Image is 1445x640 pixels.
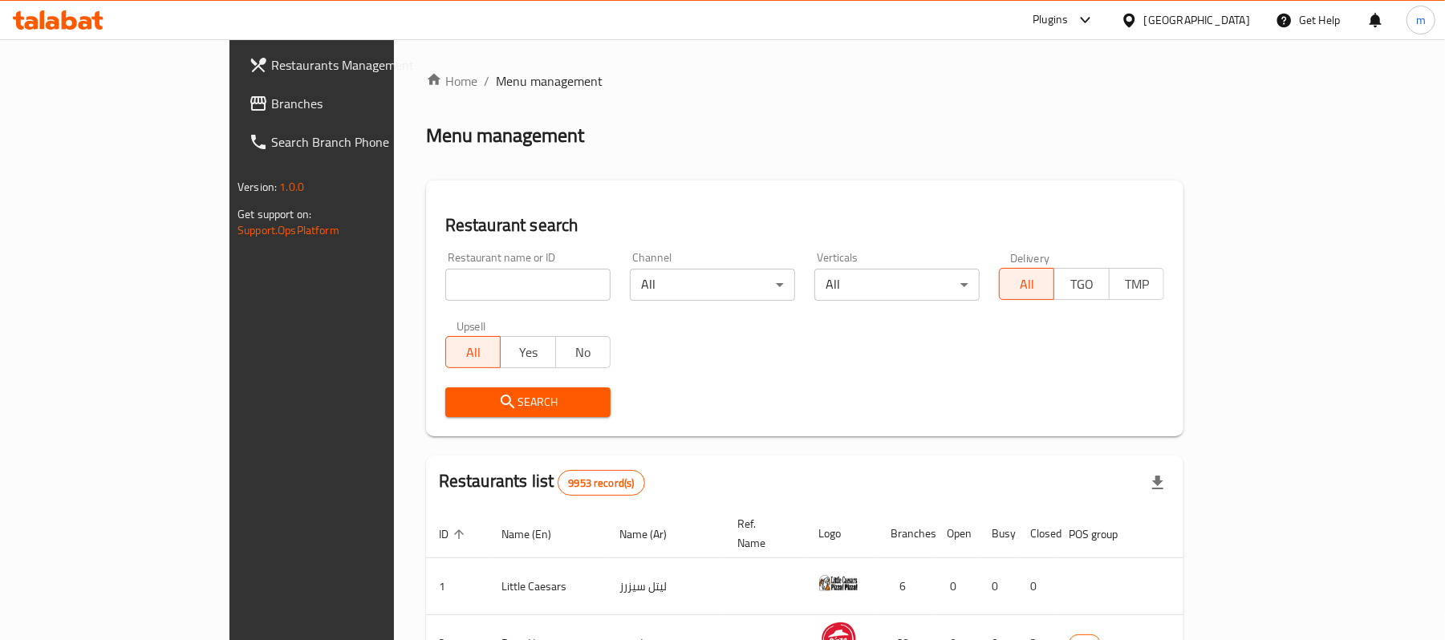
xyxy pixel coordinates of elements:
a: Branches [236,84,471,123]
button: All [999,268,1054,300]
div: All [630,269,795,301]
div: Export file [1139,464,1177,502]
span: TMP [1116,273,1158,296]
span: Get support on: [237,204,311,225]
a: Search Branch Phone [236,123,471,161]
span: All [453,341,494,364]
td: 6 [878,558,934,615]
span: No [562,341,604,364]
input: Search for restaurant name or ID.. [445,269,611,301]
th: Closed [1017,509,1056,558]
th: Branches [878,509,934,558]
div: All [814,269,980,301]
span: Restaurants Management [271,55,458,75]
span: Ref. Name [737,514,786,553]
div: [GEOGRAPHIC_DATA] [1144,11,1250,29]
span: Yes [507,341,549,364]
span: All [1006,273,1048,296]
span: TGO [1061,273,1102,296]
span: Version: [237,176,277,197]
button: TGO [1053,268,1109,300]
span: Name (En) [501,525,572,544]
th: Open [934,509,979,558]
span: Search Branch Phone [271,132,458,152]
td: 0 [979,558,1017,615]
th: Logo [806,509,878,558]
h2: Restaurants list [439,469,645,496]
span: 1.0.0 [279,176,304,197]
label: Upsell [457,320,486,331]
label: Delivery [1010,252,1050,263]
td: 0 [1017,558,1056,615]
h2: Restaurant search [445,213,1164,237]
td: ليتل سيزرز [607,558,725,615]
a: Restaurants Management [236,46,471,84]
button: All [445,336,501,368]
th: Busy [979,509,1017,558]
td: Little Caesars [489,558,607,615]
button: TMP [1109,268,1164,300]
div: Plugins [1033,10,1068,30]
span: Search [458,392,598,412]
span: ID [439,525,469,544]
a: Support.OpsPlatform [237,220,339,241]
img: Little Caesars [818,563,858,603]
li: / [484,71,489,91]
div: Total records count [558,470,644,496]
button: Yes [500,336,555,368]
h2: Menu management [426,123,584,148]
td: 0 [934,558,979,615]
nav: breadcrumb [426,71,1183,91]
span: Name (Ar) [619,525,688,544]
span: POS group [1069,525,1139,544]
span: m [1416,11,1426,29]
span: Branches [271,94,458,113]
button: No [555,336,611,368]
span: Menu management [496,71,603,91]
button: Search [445,387,611,417]
span: 9953 record(s) [558,476,643,491]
